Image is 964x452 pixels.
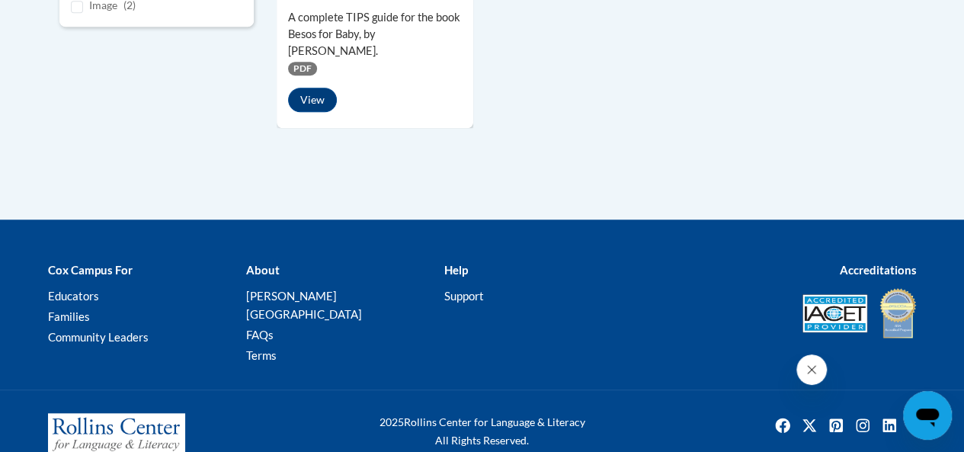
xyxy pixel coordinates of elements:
[802,294,867,332] img: Accredited IACET® Provider
[48,289,99,303] a: Educators
[850,413,875,438] a: Instagram
[797,413,821,438] img: Twitter icon
[48,330,149,344] a: Community Leaders
[334,413,631,450] div: Rollins Center for Language & Literacy All Rights Reserved.
[48,263,133,277] b: Cox Campus For
[380,415,404,428] span: 2025
[904,413,928,438] img: Facebook group icon
[288,62,317,75] span: PDF
[850,413,875,438] img: Instagram icon
[444,289,483,303] a: Support
[245,328,273,341] a: FAQs
[48,309,90,323] a: Families
[288,88,337,112] button: View
[770,413,795,438] a: Facebook
[840,263,917,277] b: Accreditations
[288,9,462,59] div: A complete TIPS guide for the book Besos for Baby, by [PERSON_NAME].
[9,11,123,23] span: Hi. How can we help?
[877,413,902,438] img: LinkedIn icon
[245,289,361,321] a: [PERSON_NAME][GEOGRAPHIC_DATA]
[796,354,827,385] iframe: Close message
[797,413,821,438] a: Twitter
[904,413,928,438] a: Facebook Group
[824,413,848,438] img: Pinterest icon
[879,287,917,340] img: IDA® Accredited
[877,413,902,438] a: Linkedin
[903,391,952,440] iframe: Button to launch messaging window
[245,263,279,277] b: About
[770,413,795,438] img: Facebook icon
[444,263,467,277] b: Help
[245,348,276,362] a: Terms
[824,413,848,438] a: Pinterest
